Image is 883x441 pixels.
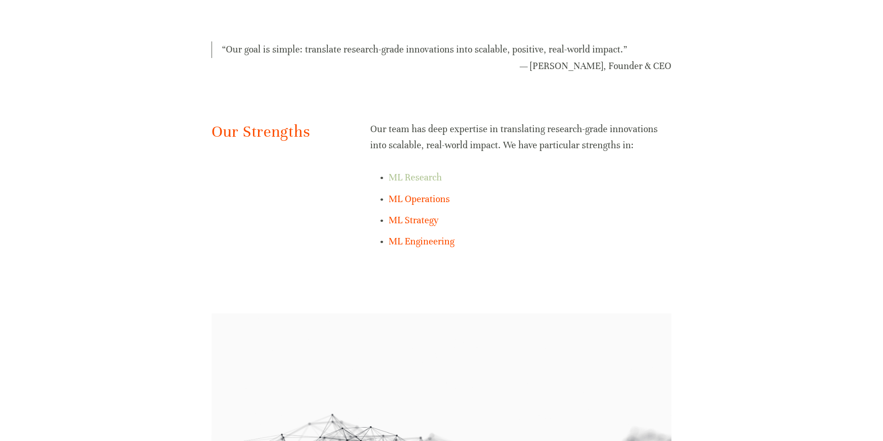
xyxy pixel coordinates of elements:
a: ML Research [389,172,442,183]
h2: Our Strengths [212,121,355,143]
span: ” [623,44,627,55]
a: ML Engineering [389,236,454,247]
blockquote: Our goal is simple: translate research-grade innovations into scalable, positive, real-world impact. [212,41,671,58]
a: ML Operations [389,193,450,205]
span: “ [222,44,226,55]
p: Our team has deep expertise in translating research-grade innovations into scalable, real-world i... [370,121,671,153]
figcaption: — [PERSON_NAME], Founder & CEO [212,58,671,74]
a: ML Strategy [389,215,439,226]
